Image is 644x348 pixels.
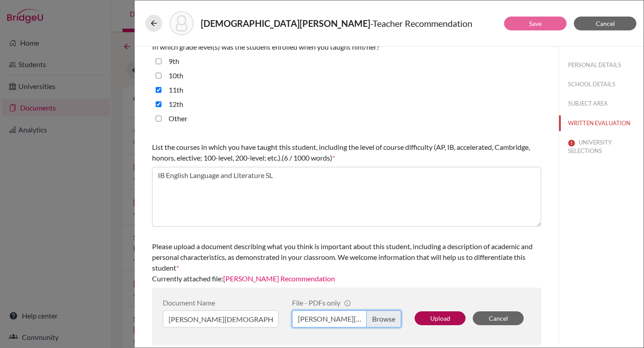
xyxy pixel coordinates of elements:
button: Cancel [473,311,524,325]
textarea: IB English Language and Literature SL [152,167,541,227]
button: SUBJECT AREA [559,96,644,111]
span: Please upload a document describing what you think is important about this student, including a d... [152,242,533,272]
div: Currently attached file: [152,238,541,288]
span: - Teacher Recommendation [370,18,472,29]
button: PERSONAL DETAILS [559,57,644,73]
img: error-544570611efd0a2d1de9.svg [568,140,575,147]
label: 12th [169,99,183,110]
button: Upload [415,311,466,325]
button: SCHOOL DETAILS [559,76,644,92]
label: 10th [169,70,183,81]
div: File - PDFs only [292,298,401,307]
label: 11th [169,85,183,95]
button: UNIVERSITY SELECTIONS [559,135,644,159]
a: [PERSON_NAME] Recommendation [223,274,335,283]
span: info [344,300,351,307]
button: WRITTEN EVALUATION [559,115,644,131]
label: 9th [169,56,179,67]
div: Document Name [163,298,279,307]
label: [PERSON_NAME][DEMOGRAPHIC_DATA] English LOR.pdf [292,310,401,327]
span: (6 / 1000 words) [282,153,332,162]
span: In which grade level(s) was the student enrolled when you taught him/her? [152,42,379,51]
strong: [DEMOGRAPHIC_DATA][PERSON_NAME] [201,18,370,29]
span: List the courses in which you have taught this student, including the level of course difficulty ... [152,143,530,162]
label: Other [169,113,187,124]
